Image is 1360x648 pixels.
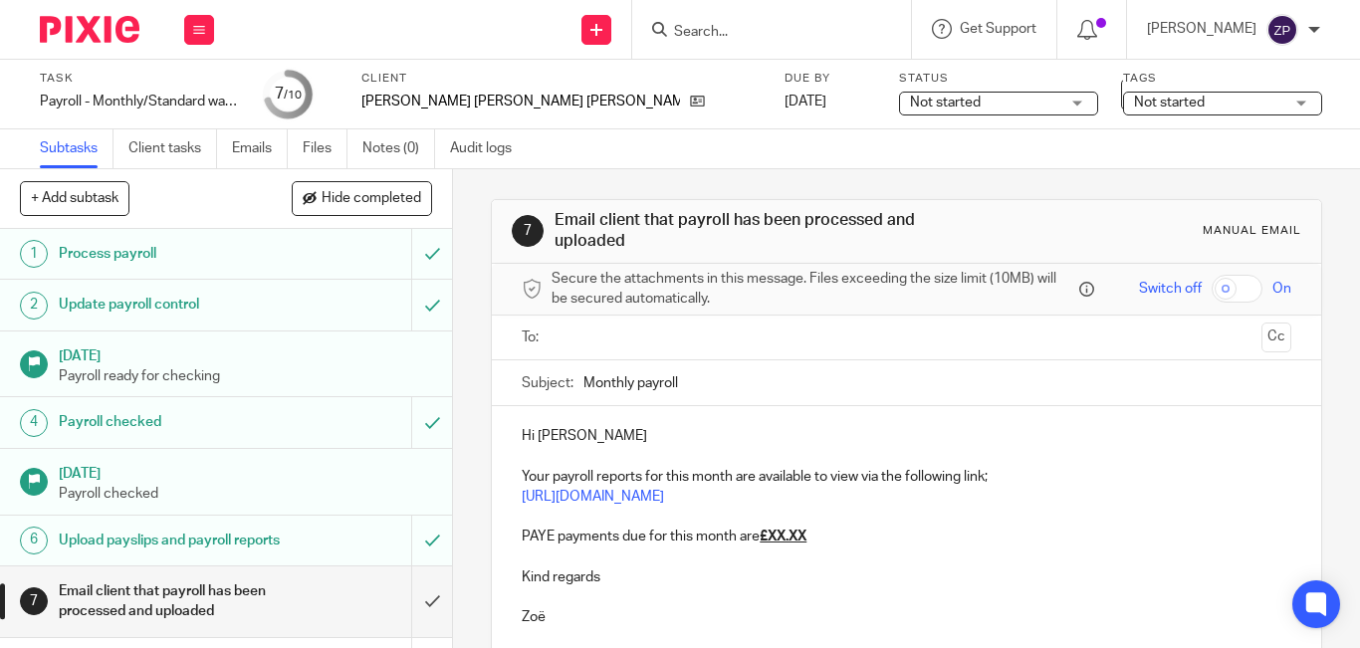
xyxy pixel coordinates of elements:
u: £XX.XX [760,530,806,543]
label: To: [522,327,544,347]
p: [PERSON_NAME] [PERSON_NAME] [PERSON_NAME] Limited [361,92,680,111]
p: Hi [PERSON_NAME] [522,426,1291,446]
span: [DATE] [785,95,826,108]
button: Cc [1261,323,1291,352]
p: Payroll ready for checking [59,366,433,386]
img: Pixie [40,16,139,43]
label: Status [899,71,1098,87]
h1: Upload payslips and payroll reports [59,526,281,555]
a: Client tasks [128,129,217,168]
a: Audit logs [450,129,527,168]
span: Hide completed [322,191,421,207]
span: Switch off [1139,279,1202,299]
span: Not started [910,96,981,109]
label: Task [40,71,239,87]
div: Manual email [1203,223,1301,239]
h1: [DATE] [59,459,433,484]
p: PAYE payments due for this month are [522,527,1291,546]
span: Secure the attachments in this message. Files exceeding the size limit (10MB) will be secured aut... [552,269,1074,310]
div: 2 [20,292,48,320]
input: Search [672,24,851,42]
h1: Payroll checked [59,407,281,437]
label: Tags [1123,71,1322,87]
span: On [1272,279,1291,299]
a: [URL][DOMAIN_NAME] [522,490,664,504]
span: Get Support [960,22,1036,36]
span: Not started [1134,96,1205,109]
img: svg%3E [1266,14,1298,46]
a: Emails [232,129,288,168]
p: Payroll checked [59,484,433,504]
div: 7 [20,587,48,615]
h1: Email client that payroll has been processed and uploaded [59,576,281,627]
small: /10 [284,90,302,101]
div: 7 [275,83,302,106]
p: Zoë [522,607,1291,627]
button: Hide completed [292,181,432,215]
a: Subtasks [40,129,113,168]
div: 1 [20,240,48,268]
a: Files [303,129,347,168]
h1: [DATE] [59,341,433,366]
p: [PERSON_NAME] [1147,19,1256,39]
div: 7 [512,215,544,247]
label: Subject: [522,373,573,393]
a: Notes (0) [362,129,435,168]
div: 6 [20,527,48,554]
label: Due by [785,71,874,87]
h1: Update payroll control [59,290,281,320]
p: Kind regards [522,567,1291,587]
h1: Email client that payroll has been processed and uploaded [555,210,949,253]
label: Client [361,71,760,87]
div: 4 [20,409,48,437]
div: Payroll - Monthly/Standard wages/No Pension [40,92,239,111]
p: Your payroll reports for this month are available to view via the following link; [522,467,1291,487]
button: + Add subtask [20,181,129,215]
h1: Process payroll [59,239,281,269]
